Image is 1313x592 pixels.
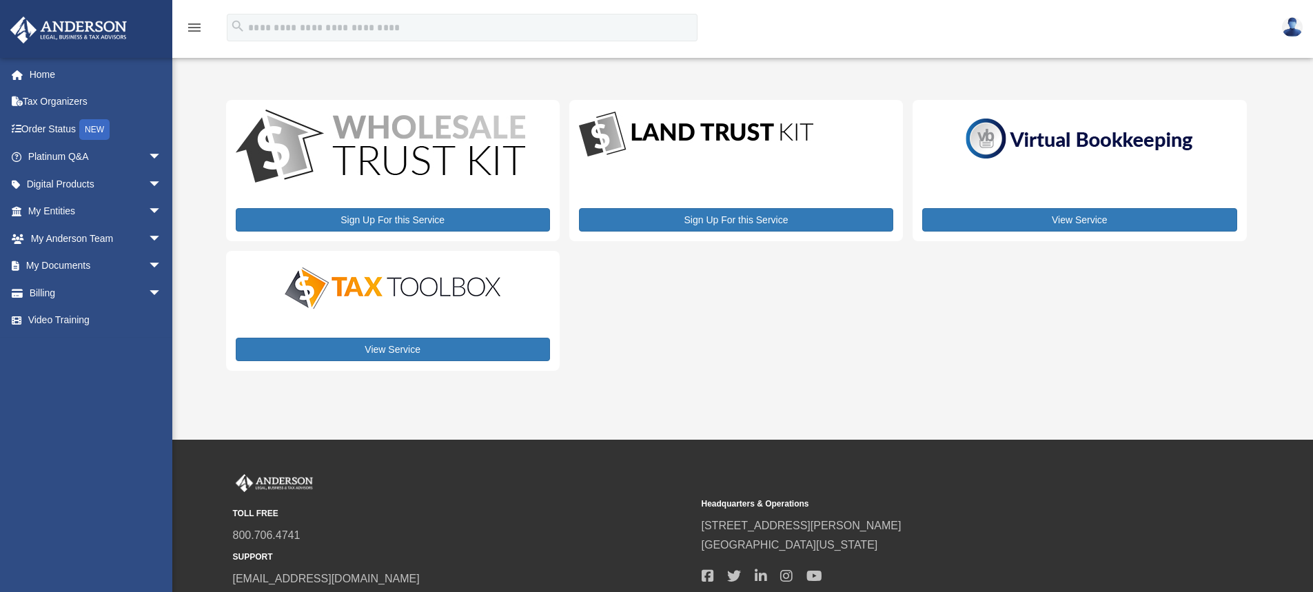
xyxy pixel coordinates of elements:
[10,115,183,143] a: Order StatusNEW
[148,198,176,226] span: arrow_drop_down
[922,208,1236,232] a: View Service
[148,252,176,280] span: arrow_drop_down
[233,474,316,492] img: Anderson Advisors Platinum Portal
[702,520,902,531] a: [STREET_ADDRESS][PERSON_NAME]
[579,208,893,232] a: Sign Up For this Service
[10,143,183,171] a: Platinum Q&Aarrow_drop_down
[10,225,183,252] a: My Anderson Teamarrow_drop_down
[579,110,813,160] img: LandTrust_lgo-1.jpg
[10,279,183,307] a: Billingarrow_drop_down
[10,307,183,334] a: Video Training
[10,198,183,225] a: My Entitiesarrow_drop_down
[148,170,176,198] span: arrow_drop_down
[79,119,110,140] div: NEW
[233,550,692,564] small: SUPPORT
[148,143,176,172] span: arrow_drop_down
[186,24,203,36] a: menu
[233,529,301,541] a: 800.706.4741
[233,573,420,584] a: [EMAIL_ADDRESS][DOMAIN_NAME]
[233,507,692,521] small: TOLL FREE
[6,17,131,43] img: Anderson Advisors Platinum Portal
[186,19,203,36] i: menu
[10,252,183,280] a: My Documentsarrow_drop_down
[702,497,1161,511] small: Headquarters & Operations
[236,338,550,361] a: View Service
[10,61,183,88] a: Home
[148,225,176,253] span: arrow_drop_down
[236,208,550,232] a: Sign Up For this Service
[1282,17,1303,37] img: User Pic
[702,539,878,551] a: [GEOGRAPHIC_DATA][US_STATE]
[236,110,525,186] img: WS-Trust-Kit-lgo-1.jpg
[230,19,245,34] i: search
[10,170,176,198] a: Digital Productsarrow_drop_down
[10,88,183,116] a: Tax Organizers
[148,279,176,307] span: arrow_drop_down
